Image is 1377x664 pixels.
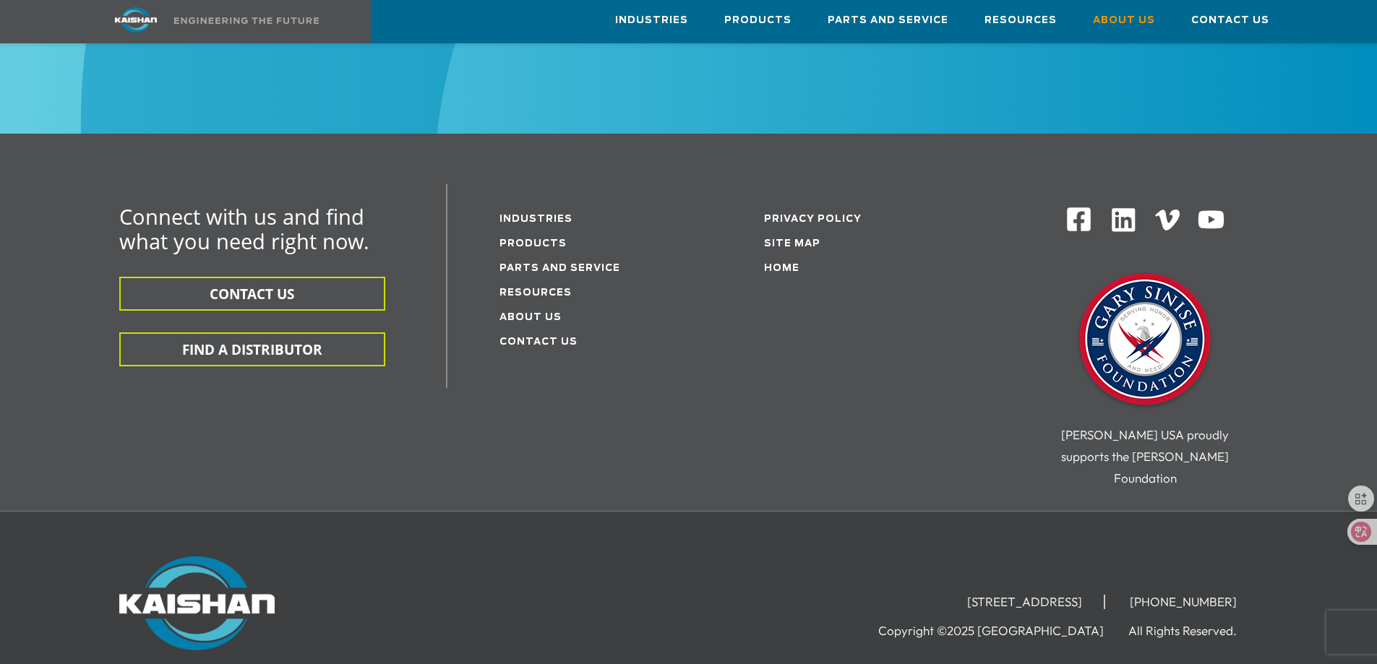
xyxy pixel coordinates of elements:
[878,624,1125,638] li: Copyright ©2025 [GEOGRAPHIC_DATA]
[119,277,385,311] button: CONTACT US
[1128,624,1258,638] li: All Rights Reserved.
[764,239,820,249] a: Site Map
[1073,269,1217,413] img: Gary Sinise Foundation
[499,337,578,347] a: Contact Us
[724,12,792,29] span: Products
[945,595,1105,609] li: [STREET_ADDRESS]
[1197,206,1225,234] img: Youtube
[828,1,948,40] a: Parts and Service
[1065,206,1092,233] img: Facebook
[119,556,275,650] img: Kaishan
[828,12,948,29] span: Parts and Service
[499,288,572,298] a: Resources
[499,239,567,249] a: Products
[499,264,620,273] a: Parts and service
[985,1,1057,40] a: Resources
[82,7,190,33] img: kaishan logo
[1108,595,1258,609] li: [PHONE_NUMBER]
[174,17,319,24] img: Engineering the future
[1191,12,1269,29] span: Contact Us
[1093,12,1155,29] span: About Us
[119,332,385,366] button: FIND A DISTRIBUTOR
[1093,1,1155,40] a: About Us
[499,313,562,322] a: About Us
[985,12,1057,29] span: Resources
[1191,1,1269,40] a: Contact Us
[615,1,688,40] a: Industries
[1155,210,1180,230] img: Vimeo
[764,215,862,224] a: Privacy Policy
[1061,427,1229,486] span: [PERSON_NAME] USA proudly supports the [PERSON_NAME] Foundation
[119,202,369,255] span: Connect with us and find what you need right now.
[724,1,792,40] a: Products
[499,215,572,224] a: Industries
[615,12,688,29] span: Industries
[764,264,799,273] a: Home
[1110,206,1138,234] img: Linkedin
